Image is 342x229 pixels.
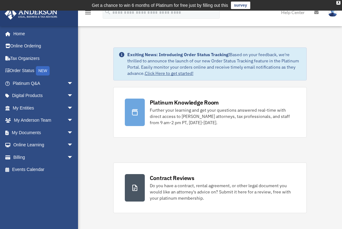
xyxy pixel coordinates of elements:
[67,139,80,152] span: arrow_drop_down
[67,151,80,164] span: arrow_drop_down
[4,40,83,52] a: Online Ordering
[4,139,83,151] a: Online Learningarrow_drop_down
[4,151,83,163] a: Billingarrow_drop_down
[145,71,193,76] a: Click Here to get started!
[92,2,228,9] div: Get a chance to win 6 months of Platinum for free just by filling out this
[4,163,83,176] a: Events Calendar
[4,114,83,127] a: My Anderson Teamarrow_drop_down
[4,126,83,139] a: My Documentsarrow_drop_down
[84,11,92,16] a: menu
[36,66,50,76] div: NEW
[4,52,83,65] a: Tax Organizers
[336,1,340,5] div: close
[104,8,111,15] i: search
[127,52,230,57] strong: Exciting News: Introducing Order Status Tracking!
[4,77,83,90] a: Platinum Q&Aarrow_drop_down
[150,107,296,126] div: Further your learning and get your questions answered real-time with direct access to [PERSON_NAM...
[4,90,83,102] a: Digital Productsarrow_drop_down
[4,102,83,114] a: My Entitiesarrow_drop_down
[127,51,302,76] div: Based on your feedback, we're thrilled to announce the launch of our new Order Status Tracking fe...
[113,163,307,213] a: Contract Reviews Do you have a contract, rental agreement, or other legal document you would like...
[150,183,296,201] div: Do you have a contract, rental agreement, or other legal document you would like an attorney's ad...
[3,7,59,20] img: Anderson Advisors Platinum Portal
[4,65,83,77] a: Order StatusNEW
[4,27,80,40] a: Home
[150,99,219,106] div: Platinum Knowledge Room
[84,9,92,16] i: menu
[113,87,307,138] a: Platinum Knowledge Room Further your learning and get your questions answered real-time with dire...
[67,90,80,102] span: arrow_drop_down
[150,174,194,182] div: Contract Reviews
[231,2,250,9] a: survey
[67,126,80,139] span: arrow_drop_down
[67,77,80,90] span: arrow_drop_down
[67,102,80,114] span: arrow_drop_down
[67,114,80,127] span: arrow_drop_down
[328,8,337,17] img: User Pic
